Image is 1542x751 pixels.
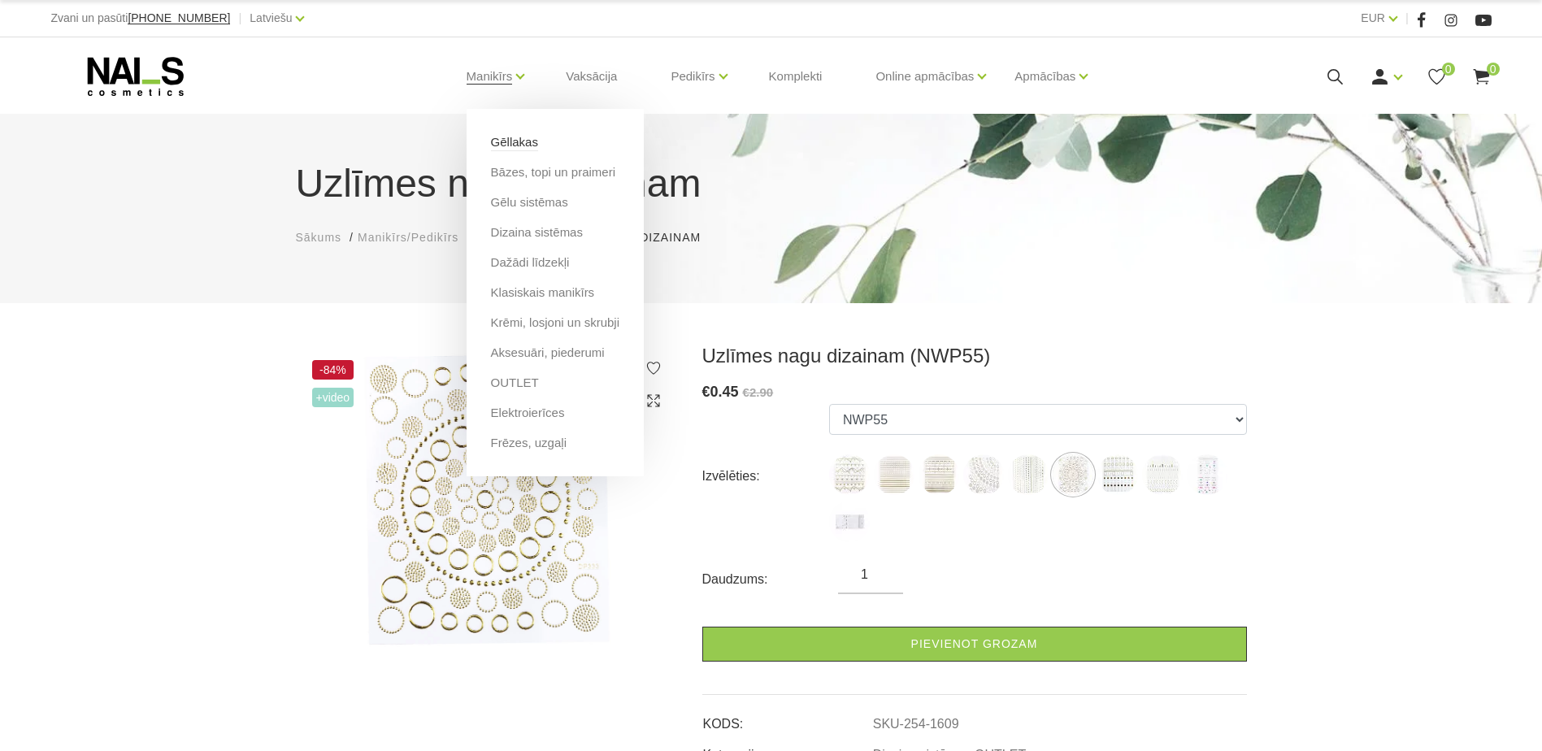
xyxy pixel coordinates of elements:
img: ... [1142,454,1183,495]
td: KODS: [702,703,872,734]
img: ... [829,501,870,542]
s: €2.90 [743,385,774,399]
span: 0 [1487,63,1500,76]
a: Pievienot grozam [702,627,1247,662]
a: Pedikīrs [671,44,715,109]
a: Gēlu sistēmas [491,193,568,211]
a: Komplekti [756,37,836,115]
a: EUR [1361,8,1385,28]
a: Krēmi, losjoni un skrubji [491,314,619,332]
a: Dažādi līdzekļi [491,254,570,271]
a: Vaksācija [553,37,630,115]
span: +Video [312,388,354,407]
a: Manikīrs [467,44,513,109]
h1: Uzlīmes nagu dizainam [296,154,1247,213]
a: Bāzes, topi un praimeri [491,163,615,181]
span: -84% [312,360,354,380]
span: [PHONE_NUMBER] [128,11,230,24]
a: Gēllakas [491,133,538,151]
img: ... [1187,454,1227,495]
img: ... [874,454,914,495]
a: Manikīrs/Pedikīrs [358,229,458,246]
a: Aksesuāri, piederumi [491,344,605,362]
a: SKU-254-1609 [873,717,959,731]
img: ... [963,454,1004,495]
img: ... [1097,454,1138,495]
a: [PHONE_NUMBER] [128,12,230,24]
img: ... [919,454,959,495]
img: ... [829,454,870,495]
a: OUTLET [491,374,539,392]
a: Klasiskais manikīrs [491,284,595,302]
img: ... [1053,454,1093,495]
a: Sākums [296,229,342,246]
a: Dizaina sistēmas [491,224,583,241]
span: | [238,8,241,28]
span: | [1405,8,1409,28]
img: ... [1008,454,1049,495]
div: Zvani un pasūti [50,8,230,28]
span: Sākums [296,231,342,244]
h3: Uzlīmes nagu dizainam (NWP55) [702,344,1247,368]
a: Online apmācības [875,44,974,109]
a: 0 [1427,67,1447,87]
img: Uzlīmes nagu dizainam [296,344,678,658]
div: Daudzums: [702,567,839,593]
span: Manikīrs/Pedikīrs [358,231,458,244]
a: 0 [1471,67,1492,87]
div: Izvēlēties: [702,463,829,489]
span: 0 [1442,63,1455,76]
a: Frēzes, uzgaļi [491,434,567,452]
a: Apmācības [1014,44,1075,109]
span: € [702,384,710,400]
a: Latviešu [250,8,292,28]
a: Elektroierīces [491,404,565,422]
span: 0.45 [710,384,739,400]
